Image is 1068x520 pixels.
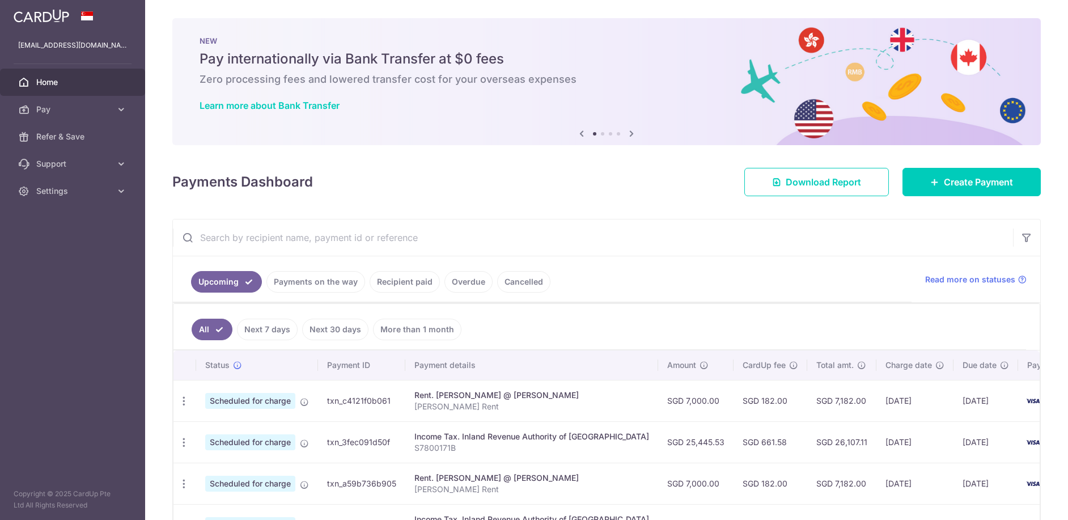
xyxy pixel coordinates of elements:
td: [DATE] [876,421,953,463]
td: SGD 182.00 [734,463,807,504]
th: Payment ID [318,350,405,380]
p: [EMAIL_ADDRESS][DOMAIN_NAME] [18,40,127,51]
img: Bank transfer banner [172,18,1041,145]
td: SGD 7,182.00 [807,380,876,421]
span: Download Report [786,175,861,189]
span: Charge date [885,360,932,371]
td: txn_3fec091d50f [318,421,405,463]
a: All [192,319,232,340]
h4: Payments Dashboard [172,172,313,192]
td: [DATE] [953,421,1018,463]
a: Recipient paid [370,271,440,293]
td: SGD 7,000.00 [658,463,734,504]
a: Download Report [744,168,889,196]
td: SGD 26,107.11 [807,421,876,463]
td: SGD 25,445.53 [658,421,734,463]
h5: Pay internationally via Bank Transfer at $0 fees [200,50,1014,68]
td: [DATE] [876,380,953,421]
td: [DATE] [876,463,953,504]
td: [DATE] [953,380,1018,421]
td: SGD 182.00 [734,380,807,421]
img: Bank Card [1022,477,1044,491]
span: Scheduled for charge [205,393,295,409]
a: Payments on the way [266,271,365,293]
span: Read more on statuses [925,274,1015,285]
span: Total amt. [816,360,854,371]
span: Scheduled for charge [205,434,295,450]
span: Amount [667,360,696,371]
p: S7800171B [414,442,649,454]
th: Payment details [405,350,658,380]
div: Income Tax. Inland Revenue Authority of [GEOGRAPHIC_DATA] [414,431,649,442]
a: Cancelled [497,271,550,293]
td: SGD 7,182.00 [807,463,876,504]
a: Next 7 days [237,319,298,340]
p: [PERSON_NAME] Rent [414,401,649,412]
a: Overdue [444,271,493,293]
img: Bank Card [1022,436,1044,449]
span: CardUp fee [743,360,786,371]
a: Next 30 days [302,319,368,340]
h6: Zero processing fees and lowered transfer cost for your overseas expenses [200,73,1014,86]
td: [DATE] [953,463,1018,504]
a: Read more on statuses [925,274,1027,285]
span: Settings [36,185,111,197]
div: Rent. [PERSON_NAME] @ [PERSON_NAME] [414,472,649,484]
img: Bank Card [1022,394,1044,408]
div: Rent. [PERSON_NAME] @ [PERSON_NAME] [414,390,649,401]
span: Support [36,158,111,170]
td: txn_c4121f0b061 [318,380,405,421]
span: Home [36,77,111,88]
span: Create Payment [944,175,1013,189]
td: txn_a59b736b905 [318,463,405,504]
td: SGD 7,000.00 [658,380,734,421]
a: More than 1 month [373,319,461,340]
a: Upcoming [191,271,262,293]
input: Search by recipient name, payment id or reference [173,219,1013,256]
span: Due date [963,360,997,371]
a: Learn more about Bank Transfer [200,100,340,111]
span: Refer & Save [36,131,111,142]
td: SGD 661.58 [734,421,807,463]
span: Scheduled for charge [205,476,295,492]
a: Create Payment [902,168,1041,196]
img: CardUp [14,9,69,23]
p: NEW [200,36,1014,45]
p: [PERSON_NAME] Rent [414,484,649,495]
span: Pay [36,104,111,115]
span: Status [205,360,230,371]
